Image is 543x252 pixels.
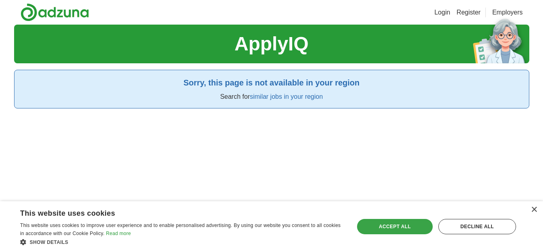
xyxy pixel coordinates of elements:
[21,3,89,21] img: Adzuna logo
[20,223,341,236] span: This website uses cookies to improve user experience and to enable personalised advertising. By u...
[438,219,516,234] div: Decline all
[21,77,522,89] h2: Sorry, this page is not available in your region
[456,8,481,17] a: Register
[234,29,308,58] h1: ApplyIQ
[20,206,324,218] div: This website uses cookies
[357,219,433,234] div: Accept all
[106,231,131,236] a: Read more, opens a new window
[21,92,522,102] p: Search for
[20,238,344,246] div: Show details
[434,8,450,17] a: Login
[250,93,323,100] a: similar jobs in your region
[492,8,523,17] a: Employers
[30,240,68,245] span: Show details
[531,207,537,213] div: Close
